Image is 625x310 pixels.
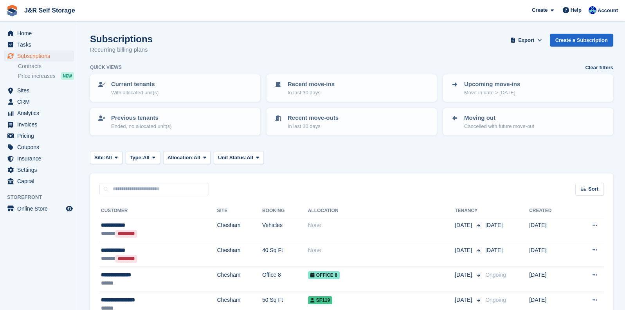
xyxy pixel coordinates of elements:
[4,39,74,50] a: menu
[455,221,474,229] span: [DATE]
[111,114,172,123] p: Previous tenants
[111,80,159,89] p: Current tenants
[99,205,217,217] th: Customer
[288,89,335,97] p: In last 30 days
[143,154,149,162] span: All
[308,296,332,304] span: SF119
[4,164,74,175] a: menu
[17,176,64,187] span: Capital
[464,80,520,89] p: Upcoming move-ins
[455,205,482,217] th: Tenancy
[550,34,613,47] a: Create a Subscription
[288,80,335,89] p: Recent move-ins
[17,119,64,130] span: Invoices
[4,153,74,164] a: menu
[217,242,262,267] td: Chesham
[111,89,159,97] p: With allocated unit(s)
[308,246,455,254] div: None
[444,75,612,101] a: Upcoming move-ins Move-in date > [DATE]
[4,108,74,119] a: menu
[18,63,74,70] a: Contracts
[444,109,612,135] a: Moving out Cancelled with future move-out
[217,217,262,242] td: Chesham
[4,176,74,187] a: menu
[455,271,474,279] span: [DATE]
[485,272,506,278] span: Ongoing
[18,72,56,80] span: Price increases
[262,267,308,292] td: Office 8
[4,96,74,107] a: menu
[247,154,253,162] span: All
[17,85,64,96] span: Sites
[464,89,520,97] p: Move-in date > [DATE]
[4,50,74,61] a: menu
[518,36,534,44] span: Export
[585,64,613,72] a: Clear filters
[17,130,64,141] span: Pricing
[529,267,572,292] td: [DATE]
[90,34,153,44] h1: Subscriptions
[214,151,263,164] button: Unit Status: All
[464,114,534,123] p: Moving out
[464,123,534,130] p: Cancelled with future move-out
[90,151,122,164] button: Site: All
[262,205,308,217] th: Booking
[4,119,74,130] a: menu
[529,217,572,242] td: [DATE]
[588,185,598,193] span: Sort
[267,109,436,135] a: Recent move-outs In last 30 days
[65,204,74,213] a: Preview store
[288,123,339,130] p: In last 30 days
[509,34,544,47] button: Export
[217,205,262,217] th: Site
[90,64,122,71] h6: Quick views
[126,151,160,164] button: Type: All
[91,109,259,135] a: Previous tenants Ended, no allocated unit(s)
[90,45,153,54] p: Recurring billing plans
[17,203,64,214] span: Online Store
[111,123,172,130] p: Ended, no allocated unit(s)
[532,6,548,14] span: Create
[194,154,200,162] span: All
[288,114,339,123] p: Recent move-outs
[18,72,74,80] a: Price increases NEW
[17,50,64,61] span: Subscriptions
[17,153,64,164] span: Insurance
[262,242,308,267] td: 40 Sq Ft
[4,142,74,153] a: menu
[485,297,506,303] span: Ongoing
[529,242,572,267] td: [DATE]
[17,164,64,175] span: Settings
[61,72,74,80] div: NEW
[308,271,340,279] span: Office 8
[308,205,455,217] th: Allocation
[17,28,64,39] span: Home
[94,154,105,162] span: Site:
[485,222,503,228] span: [DATE]
[4,28,74,39] a: menu
[571,6,582,14] span: Help
[4,203,74,214] a: menu
[105,154,112,162] span: All
[455,246,474,254] span: [DATE]
[21,4,78,17] a: J&R Self Storage
[267,75,436,101] a: Recent move-ins In last 30 days
[217,267,262,292] td: Chesham
[4,85,74,96] a: menu
[17,108,64,119] span: Analytics
[130,154,143,162] span: Type:
[17,39,64,50] span: Tasks
[529,205,572,217] th: Created
[91,75,259,101] a: Current tenants With allocated unit(s)
[262,217,308,242] td: Vehicles
[4,130,74,141] a: menu
[6,5,18,16] img: stora-icon-8386f47178a22dfd0bd8f6a31ec36ba5ce8667c1dd55bd0f319d3a0aa187defe.svg
[455,296,474,304] span: [DATE]
[485,247,503,253] span: [DATE]
[17,142,64,153] span: Coupons
[598,7,618,14] span: Account
[168,154,194,162] span: Allocation:
[17,96,64,107] span: CRM
[589,6,596,14] img: Steve Revell
[7,193,78,201] span: Storefront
